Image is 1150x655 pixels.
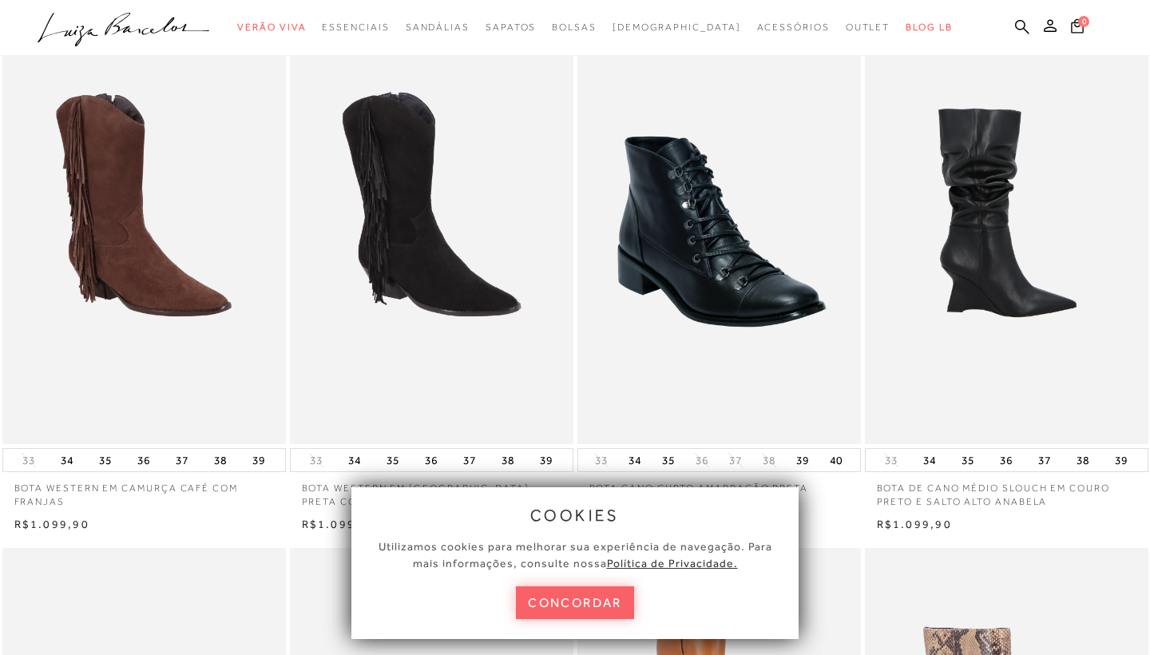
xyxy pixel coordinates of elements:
[2,472,286,509] a: BOTA WESTERN EM CAMURÇA CAFÉ COM FRANJAS
[624,449,646,471] button: 34
[530,506,620,524] span: cookies
[486,22,536,33] span: Sapatos
[18,453,40,468] button: 33
[248,449,270,471] button: 39
[613,13,741,42] a: noSubCategoriesText
[757,13,830,42] a: categoryNavScreenReaderText
[552,13,597,42] a: categoryNavScreenReaderText
[497,449,519,471] button: 38
[237,22,306,33] span: Verão Viva
[865,472,1148,509] a: BOTA DE CANO MÉDIO SLOUCH EM COURO PRETO E SALTO ALTO ANABELA
[613,22,741,33] span: [DEMOGRAPHIC_DATA]
[94,449,117,471] button: 35
[291,22,572,443] a: BOTA WESTERN EM CAMURÇA PRETA COM FRANJAS BOTA WESTERN EM CAMURÇA PRETA COM FRANJAS
[406,13,470,42] a: categoryNavScreenReaderText
[1066,18,1089,39] button: 0
[171,449,193,471] button: 37
[691,453,713,468] button: 36
[579,22,859,443] a: Bota cano curto amarração preta Bota cano curto amarração preta
[305,453,327,468] button: 33
[486,13,536,42] a: categoryNavScreenReaderText
[757,22,830,33] span: Acessórios
[322,22,389,33] span: Essenciais
[4,22,284,443] img: BOTA WESTERN EM CAMURÇA CAFÉ COM FRANJAS
[516,586,634,619] button: concordar
[866,19,1148,445] img: BOTA DE CANO MÉDIO SLOUCH EM COURO PRETO E SALTO ALTO ANABELA
[1072,449,1094,471] button: 38
[724,453,747,468] button: 37
[382,449,404,471] button: 35
[825,449,847,471] button: 40
[552,22,597,33] span: Bolsas
[14,518,89,530] span: R$1.099,90
[56,449,78,471] button: 34
[535,449,557,471] button: 39
[458,449,481,471] button: 37
[1033,449,1056,471] button: 37
[1078,16,1089,27] span: 0
[420,449,442,471] button: 36
[607,557,738,570] a: Política de Privacidade.
[995,449,1017,471] button: 36
[343,449,366,471] button: 34
[406,22,470,33] span: Sandálias
[866,22,1147,443] a: BOTA DE CANO MÉDIO SLOUCH EM COURO PRETO E SALTO ALTO ANABELA
[291,22,572,443] img: BOTA WESTERN EM CAMURÇA PRETA COM FRANJAS
[379,540,772,570] span: Utilizamos cookies para melhorar sua experiência de navegação. Para mais informações, consulte nossa
[877,518,952,530] span: R$1.099,90
[791,449,814,471] button: 39
[906,22,952,33] span: BLOG LB
[906,13,952,42] a: BLOG LB
[880,453,902,468] button: 33
[209,449,232,471] button: 38
[758,453,780,468] button: 38
[918,449,941,471] button: 34
[237,13,306,42] a: categoryNavScreenReaderText
[657,449,680,471] button: 35
[133,449,155,471] button: 36
[590,453,613,468] button: 33
[579,22,859,443] img: Bota cano curto amarração preta
[4,22,284,443] a: BOTA WESTERN EM CAMURÇA CAFÉ COM FRANJAS BOTA WESTERN EM CAMURÇA CAFÉ COM FRANJAS
[1110,449,1132,471] button: 39
[846,13,890,42] a: categoryNavScreenReaderText
[957,449,979,471] button: 35
[290,472,573,509] a: BOTA WESTERN EM [GEOGRAPHIC_DATA] PRETA COM FRANJAS
[302,518,377,530] span: R$1.099,90
[846,22,890,33] span: Outlet
[322,13,389,42] a: categoryNavScreenReaderText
